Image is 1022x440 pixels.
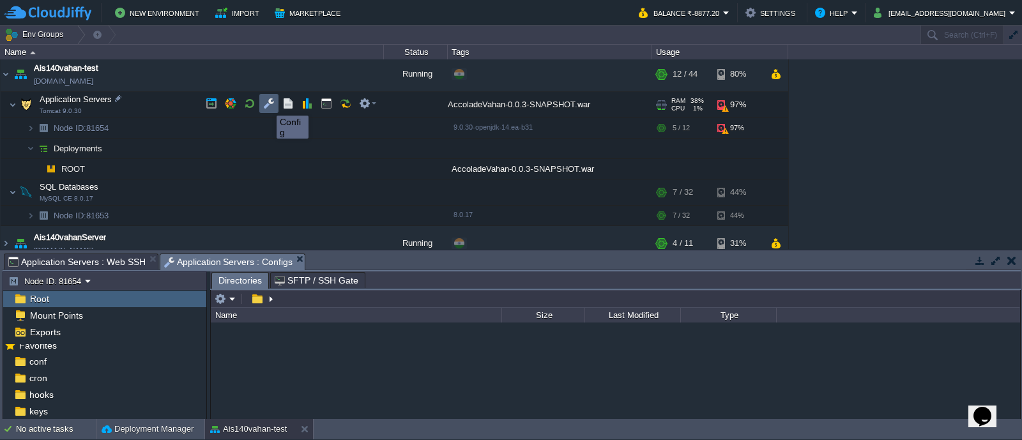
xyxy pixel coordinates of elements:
[503,308,584,322] div: Size
[717,57,759,91] div: 80%
[16,419,96,439] div: No active tasks
[4,26,68,43] button: Env Groups
[34,159,42,179] img: AMDAwAAAACH5BAEAAAAALAAAAAABAAEAAAICRAEAOw==
[54,123,86,133] span: Node ID:
[690,105,703,112] span: 1%
[673,118,690,138] div: 5 / 12
[874,5,1009,20] button: [EMAIL_ADDRESS][DOMAIN_NAME]
[115,5,203,20] button: New Environment
[210,423,287,436] button: Ais140vahan-test
[27,356,49,367] a: conf
[215,5,263,20] button: Import
[448,159,652,179] div: AccoladeVahan-0.0.3-SNAPSHOT.war
[102,423,194,436] button: Deployment Manager
[690,97,704,105] span: 38%
[34,244,93,257] a: [DOMAIN_NAME]
[52,123,111,133] a: Node ID:81654
[717,118,759,138] div: 97%
[717,179,759,205] div: 44%
[34,118,52,138] img: AMDAwAAAACH5BAEAAAAALAAAAAABAAEAAAICRAEAOw==
[34,231,106,244] a: Ais140vahanServer
[717,226,759,261] div: 31%
[8,275,85,287] button: Node ID: 81654
[17,92,35,118] img: AMDAwAAAACH5BAEAAAAALAAAAAABAAEAAAICRAEAOw==
[52,210,111,221] a: Node ID:81653
[17,340,59,351] a: Favorites
[275,5,344,20] button: Marketplace
[38,94,114,105] span: Application Servers
[4,5,91,21] img: CloudJiffy
[275,273,358,288] span: SFTP / SSH Gate
[454,123,533,131] span: 9.0.30-openjdk-14.ea-b31
[717,206,759,225] div: 44%
[384,57,448,91] div: Running
[34,62,98,75] a: Ais140vahan-test
[27,310,85,321] a: Mount Points
[17,340,59,351] span: Favorites
[671,97,685,105] span: RAM
[673,57,698,91] div: 12 / 44
[164,254,293,270] span: Application Servers : Configs
[653,45,788,59] div: Usage
[968,389,1009,427] iframe: chat widget
[54,211,86,220] span: Node ID:
[717,92,759,118] div: 97%
[42,159,60,179] img: AMDAwAAAACH5BAEAAAAALAAAAAABAAEAAAICRAEAOw==
[27,293,51,305] a: Root
[682,308,776,322] div: Type
[671,105,685,112] span: CPU
[27,206,34,225] img: AMDAwAAAACH5BAEAAAAALAAAAAABAAEAAAICRAEAOw==
[639,5,723,20] button: Balance ₹-8877.20
[17,179,35,205] img: AMDAwAAAACH5BAEAAAAALAAAAAABAAEAAAICRAEAOw==
[1,226,11,261] img: AMDAwAAAACH5BAEAAAAALAAAAAABAAEAAAICRAEAOw==
[384,226,448,261] div: Running
[38,182,100,192] a: SQL DatabasesMySQL CE 8.0.17
[280,117,305,137] div: Config
[218,273,262,289] span: Directories
[9,92,17,118] img: AMDAwAAAACH5BAEAAAAALAAAAAABAAEAAAICRAEAOw==
[38,95,114,104] a: Application ServersTomcat 9.0.30
[11,226,29,261] img: AMDAwAAAACH5BAEAAAAALAAAAAABAAEAAAICRAEAOw==
[673,206,690,225] div: 7 / 32
[673,179,693,205] div: 7 / 32
[745,5,799,20] button: Settings
[11,57,29,91] img: AMDAwAAAACH5BAEAAAAALAAAAAABAAEAAAICRAEAOw==
[211,290,1020,308] input: Click to enter the path
[34,75,93,87] a: [DOMAIN_NAME]
[1,45,383,59] div: Name
[27,139,34,158] img: AMDAwAAAACH5BAEAAAAALAAAAAABAAEAAAICRAEAOw==
[9,179,17,205] img: AMDAwAAAACH5BAEAAAAALAAAAAABAAEAAAICRAEAOw==
[52,123,111,133] span: 81654
[30,51,36,54] img: AMDAwAAAACH5BAEAAAAALAAAAAABAAEAAAICRAEAOw==
[34,206,52,225] img: AMDAwAAAACH5BAEAAAAALAAAAAABAAEAAAICRAEAOw==
[815,5,851,20] button: Help
[34,139,52,158] img: AMDAwAAAACH5BAEAAAAALAAAAAABAAEAAAICRAEAOw==
[27,372,49,384] a: cron
[27,406,50,417] a: keys
[27,389,56,400] a: hooks
[8,254,146,269] span: Application Servers : Web SSH
[60,163,87,174] a: ROOT
[1,57,11,91] img: AMDAwAAAACH5BAEAAAAALAAAAAABAAEAAAICRAEAOw==
[52,210,111,221] span: 81653
[454,211,473,218] span: 8.0.17
[212,308,501,322] div: Name
[27,118,34,138] img: AMDAwAAAACH5BAEAAAAALAAAAAABAAEAAAICRAEAOw==
[27,326,63,338] a: Exports
[40,107,82,115] span: Tomcat 9.0.30
[52,143,104,154] a: Deployments
[385,45,447,59] div: Status
[673,226,693,261] div: 4 / 11
[40,195,93,202] span: MySQL CE 8.0.17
